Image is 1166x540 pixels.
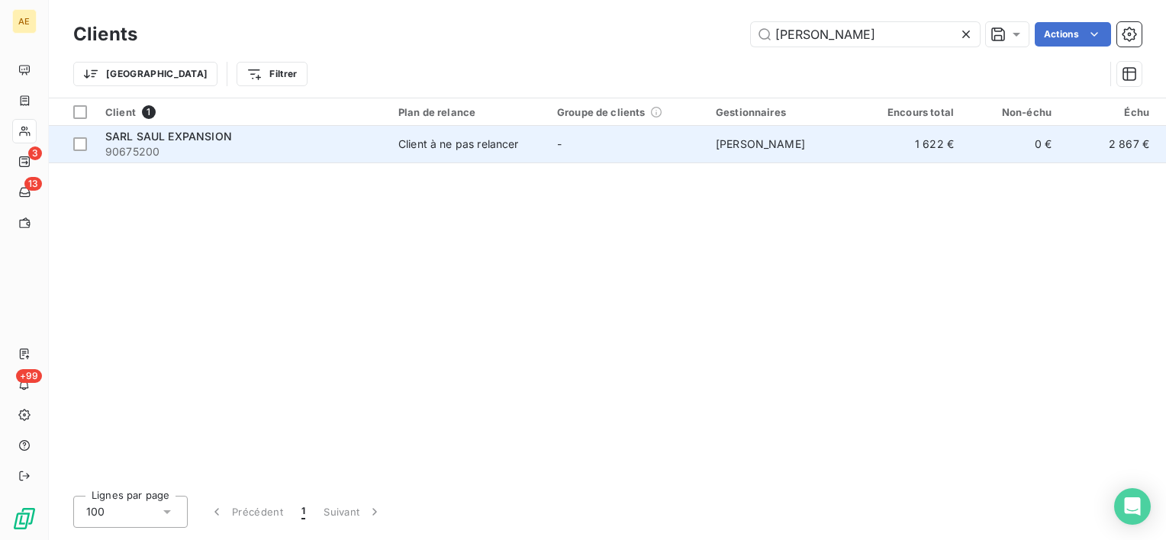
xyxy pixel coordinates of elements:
[1035,22,1111,47] button: Actions
[1114,488,1151,525] div: Open Intercom Messenger
[200,496,292,528] button: Précédent
[73,62,217,86] button: [GEOGRAPHIC_DATA]
[105,106,136,118] span: Client
[292,496,314,528] button: 1
[874,106,954,118] div: Encours total
[12,506,37,531] img: Logo LeanPay
[716,137,805,150] span: [PERSON_NAME]
[86,504,105,519] span: 100
[142,105,156,119] span: 1
[751,22,980,47] input: Rechercher
[1070,106,1149,118] div: Échu
[398,137,519,152] div: Client à ne pas relancer
[24,177,42,191] span: 13
[105,130,232,143] span: SARL SAUL EXPANSION
[972,106,1052,118] div: Non-échu
[16,369,42,383] span: +99
[557,106,646,118] span: Groupe de clients
[398,106,539,118] div: Plan de relance
[865,126,963,162] td: 1 622 €
[73,21,137,48] h3: Clients
[716,106,856,118] div: Gestionnaires
[1061,126,1158,162] td: 2 867 €
[105,144,380,159] span: 90675200
[301,504,305,519] span: 1
[12,9,37,34] div: AE
[314,496,391,528] button: Suivant
[28,146,42,160] span: 3
[237,62,307,86] button: Filtrer
[557,137,562,150] span: -
[963,126,1061,162] td: 0 €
